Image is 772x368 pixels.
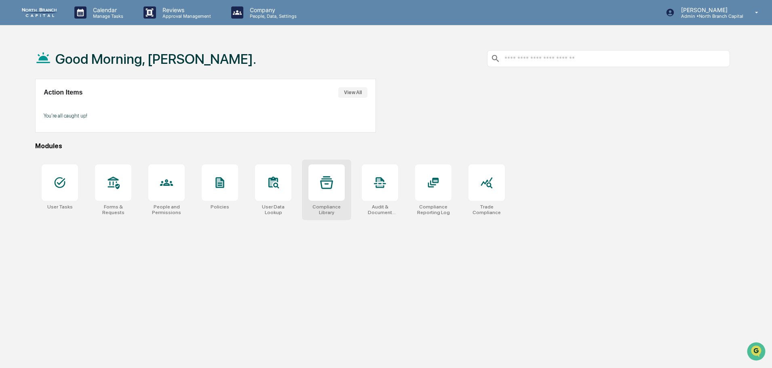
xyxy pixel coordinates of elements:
div: Trade Compliance [468,204,505,215]
p: Company [243,6,301,13]
div: Start new chat [27,62,133,70]
span: Preclearance [16,102,52,110]
div: User Tasks [47,204,73,210]
button: Start new chat [137,64,147,74]
img: logo [19,8,58,17]
div: 🖐️ [8,103,15,109]
p: [PERSON_NAME] [675,6,743,13]
p: Reviews [156,6,215,13]
img: 1746055101610-c473b297-6a78-478c-a979-82029cc54cd1 [8,62,23,76]
h2: Action Items [44,89,82,96]
span: Pylon [80,137,98,143]
div: We're available if you need us! [27,70,102,76]
a: 🖐️Preclearance [5,99,55,113]
div: User Data Lookup [255,204,291,215]
span: Data Lookup [16,117,51,125]
div: Compliance Library [308,204,345,215]
div: Audit & Document Logs [362,204,398,215]
div: Policies [211,204,229,210]
div: Modules [35,142,730,150]
div: People and Permissions [148,204,185,215]
a: 🔎Data Lookup [5,114,54,128]
div: Forms & Requests [95,204,131,215]
p: You're all caught up! [44,113,367,119]
p: Approval Management [156,13,215,19]
button: View All [338,87,367,98]
p: Calendar [86,6,127,13]
p: How can we help? [8,17,147,30]
div: 🗄️ [59,103,65,109]
p: Manage Tasks [86,13,127,19]
iframe: Open customer support [746,341,768,363]
p: Admin • North Branch Capital [675,13,743,19]
span: Attestations [67,102,100,110]
div: 🔎 [8,118,15,124]
h1: Good Morning, [PERSON_NAME]. [55,51,256,67]
a: Powered byPylon [57,137,98,143]
a: 🗄️Attestations [55,99,103,113]
div: Compliance Reporting Log [415,204,451,215]
p: People, Data, Settings [243,13,301,19]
